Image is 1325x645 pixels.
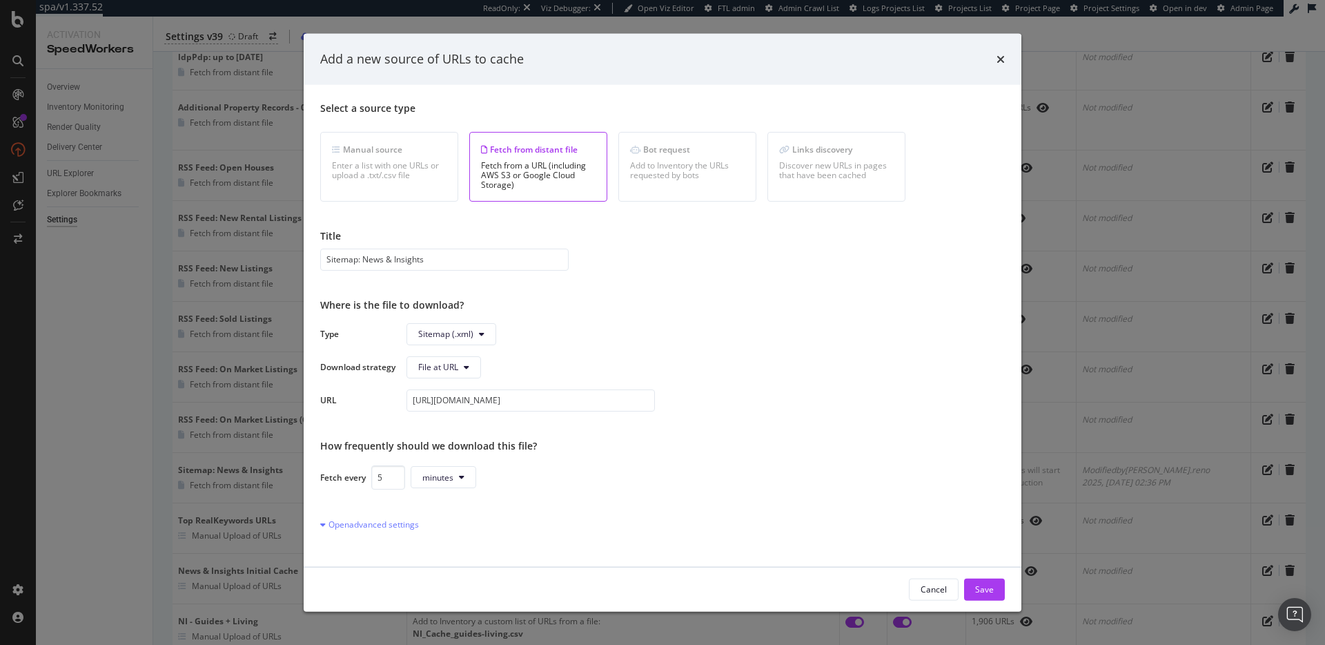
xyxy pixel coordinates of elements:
[422,471,453,483] span: minutes
[481,160,596,189] div: Fetch from a URL (including AWS S3 or Google Cloud Storage)
[418,328,473,340] span: Sitemap (.xml)
[332,160,446,180] div: Enter a list with one URLs or upload a .txt/.csv file
[964,578,1005,600] button: Save
[320,471,366,483] div: Fetch every
[411,466,476,488] button: minutes
[406,356,481,378] button: File at URL
[332,143,446,155] div: Manual source
[997,50,1005,68] div: times
[975,584,994,595] div: Save
[779,143,894,155] div: Links discovery
[320,518,419,530] div: Open advanced settings
[320,50,524,68] div: Add a new source of URLs to cache
[779,160,894,180] div: Discover new URLs in pages that have been cached
[418,361,458,373] span: File at URL
[320,328,395,340] div: Type
[304,34,1021,612] div: modal
[921,584,947,595] div: Cancel
[320,298,1005,311] div: Where is the file to download?
[630,143,745,155] div: Bot request
[630,160,745,180] div: Add to Inventory the URLs requested by bots
[1278,598,1311,631] div: Open Intercom Messenger
[320,229,1005,242] div: Title
[320,394,395,406] div: URL
[320,361,395,373] div: Download strategy
[481,143,596,155] div: Fetch from distant file
[320,439,1005,452] div: How frequently should we download this file?
[406,322,496,345] button: Sitemap (.xml)
[320,101,1005,115] div: Select a source type
[909,578,959,600] button: Cancel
